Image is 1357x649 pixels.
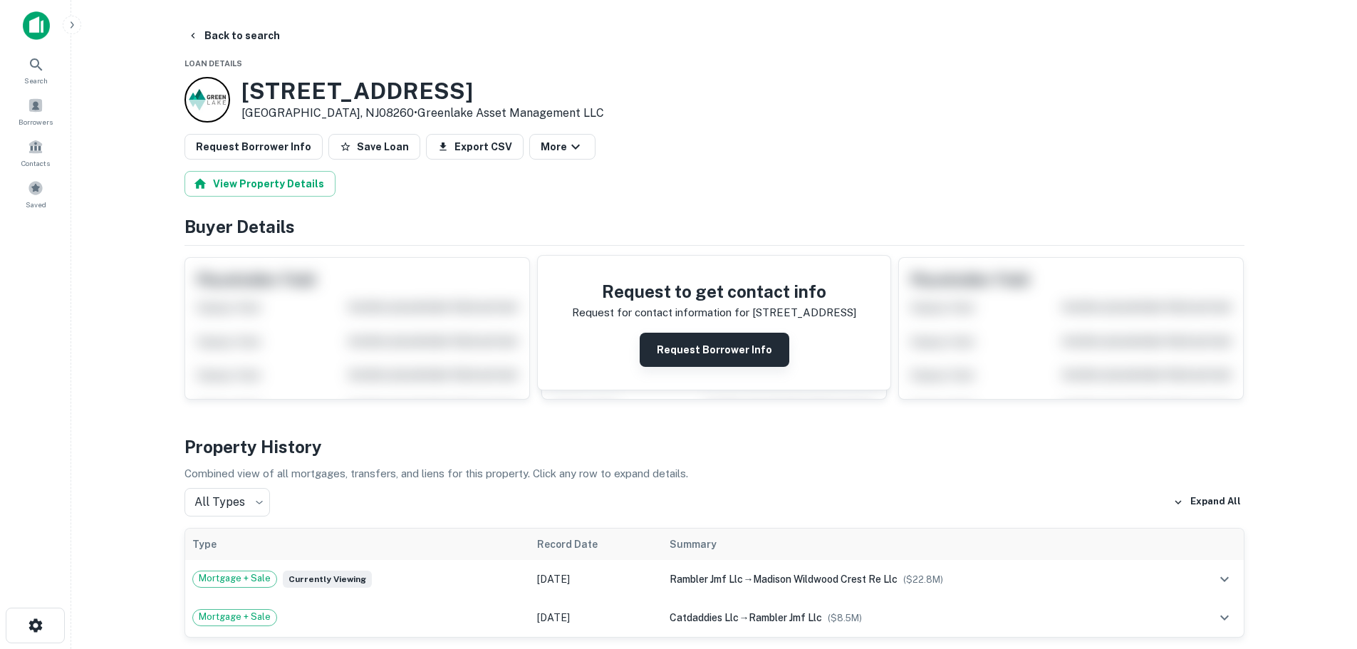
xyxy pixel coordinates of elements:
[4,175,67,213] a: Saved
[670,612,739,623] span: catdaddies llc
[184,465,1244,482] p: Combined view of all mortgages, transfers, and liens for this property. Click any row to expand d...
[184,214,1244,239] h4: Buyer Details
[26,199,46,210] span: Saved
[1212,606,1237,630] button: expand row
[1170,492,1244,513] button: Expand All
[753,573,898,585] span: madison wildwood crest re llc
[749,612,822,623] span: rambler jmf llc
[530,529,663,560] th: Record Date
[241,105,604,122] p: [GEOGRAPHIC_DATA], NJ08260 •
[19,116,53,128] span: Borrowers
[670,573,743,585] span: rambler jmf llc
[529,134,596,160] button: More
[184,488,270,516] div: All Types
[184,171,336,197] button: View Property Details
[828,613,862,623] span: ($ 8.5M )
[572,304,749,321] p: Request for contact information for
[670,610,1168,625] div: →
[4,133,67,172] a: Contacts
[426,134,524,160] button: Export CSV
[241,78,604,105] h3: [STREET_ADDRESS]
[640,333,789,367] button: Request Borrower Info
[572,279,856,304] h4: Request to get contact info
[328,134,420,160] button: Save Loan
[662,529,1175,560] th: Summary
[752,304,856,321] p: [STREET_ADDRESS]
[184,434,1244,460] h4: Property History
[1286,535,1357,603] iframe: Chat Widget
[1212,567,1237,591] button: expand row
[21,157,50,169] span: Contacts
[4,92,67,130] a: Borrowers
[193,571,276,586] span: Mortgage + Sale
[24,75,48,86] span: Search
[184,134,323,160] button: Request Borrower Info
[530,598,663,637] td: [DATE]
[193,610,276,624] span: Mortgage + Sale
[23,11,50,40] img: capitalize-icon.png
[185,529,530,560] th: Type
[903,574,943,585] span: ($ 22.8M )
[530,560,663,598] td: [DATE]
[283,571,372,588] span: Currently viewing
[4,51,67,89] a: Search
[670,571,1168,587] div: →
[417,106,604,120] a: Greenlake Asset Management LLC
[184,59,242,68] span: Loan Details
[182,23,286,48] button: Back to search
